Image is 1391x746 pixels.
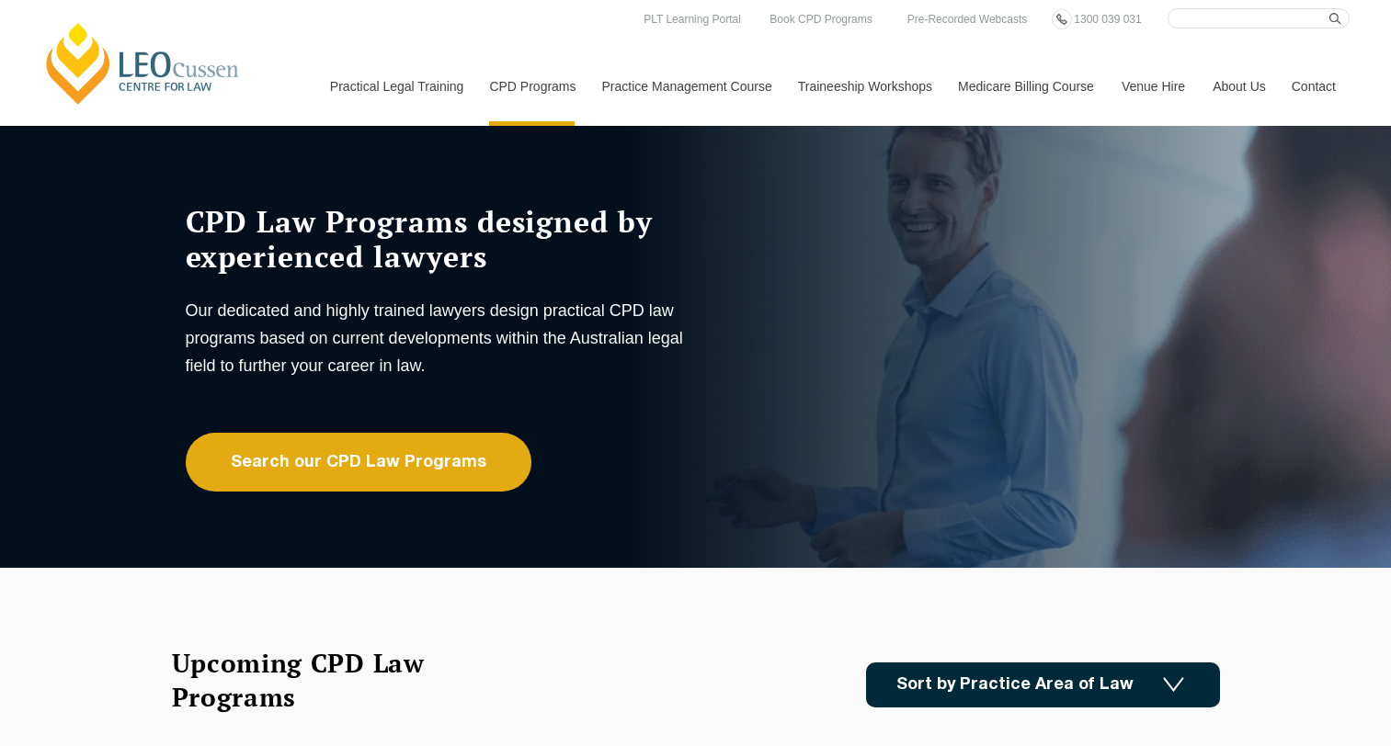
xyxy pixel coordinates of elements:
a: Book CPD Programs [765,9,876,29]
a: PLT Learning Portal [639,9,746,29]
a: 1300 039 031 [1069,9,1146,29]
a: Practice Management Course [588,47,784,126]
a: CPD Programs [475,47,587,126]
a: Sort by Practice Area of Law [866,662,1220,707]
img: Icon [1163,677,1184,693]
a: Contact [1278,47,1350,126]
a: Practical Legal Training [316,47,476,126]
a: Medicare Billing Course [944,47,1108,126]
a: Pre-Recorded Webcasts [903,9,1032,29]
a: Search our CPD Law Programs [186,433,531,492]
h1: CPD Law Programs designed by experienced lawyers [186,204,691,274]
h2: Upcoming CPD Law Programs [172,646,471,714]
span: 1300 039 031 [1074,13,1141,26]
a: Venue Hire [1108,47,1199,126]
a: About Us [1199,47,1278,126]
p: Our dedicated and highly trained lawyers design practical CPD law programs based on current devel... [186,297,691,379]
a: Traineeship Workshops [784,47,944,126]
a: [PERSON_NAME] Centre for Law [41,20,245,107]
